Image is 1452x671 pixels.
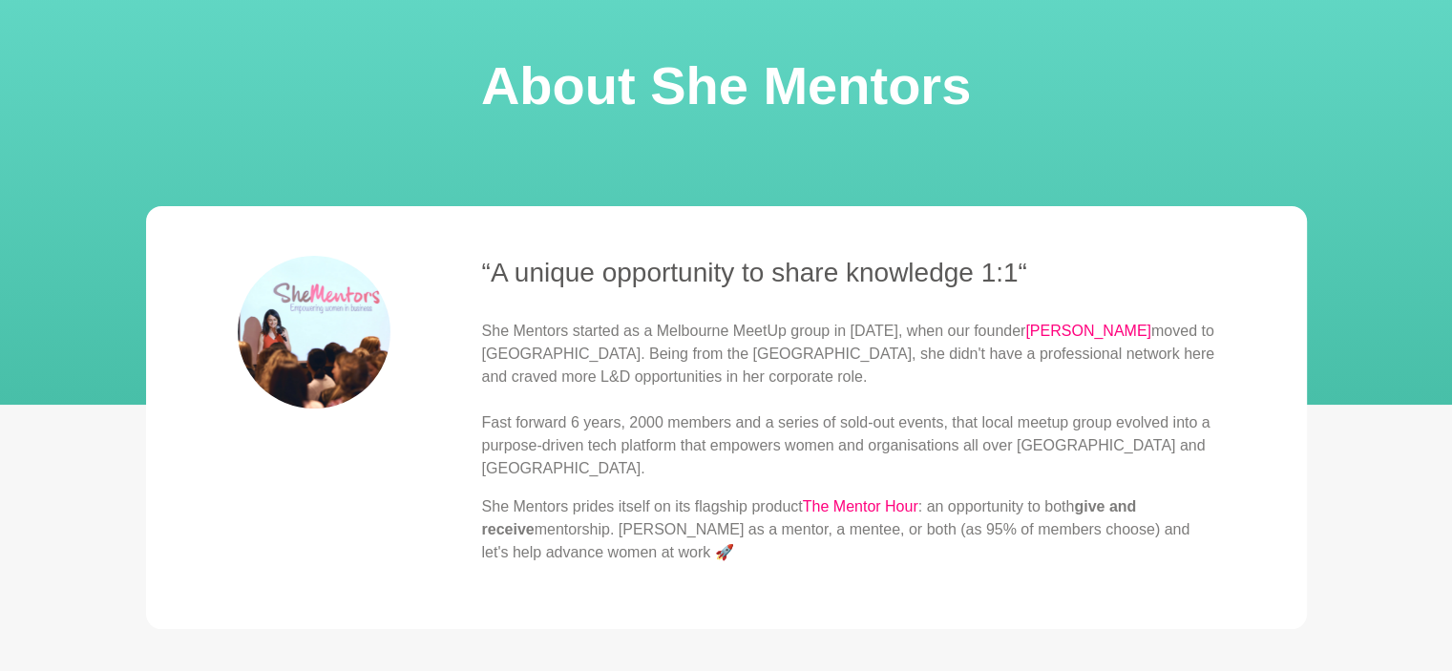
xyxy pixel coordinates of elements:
[1025,323,1151,339] a: [PERSON_NAME]
[482,256,1215,289] h3: “A unique opportunity to share knowledge 1:1“
[482,495,1215,564] p: She Mentors prides itself on its flagship product : an opportunity to both mentorship. [PERSON_NA...
[482,320,1215,480] p: She Mentors started as a Melbourne MeetUp group in [DATE], when our founder moved to [GEOGRAPHIC_...
[23,50,1429,122] h1: About She Mentors
[803,498,918,514] a: The Mentor Hour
